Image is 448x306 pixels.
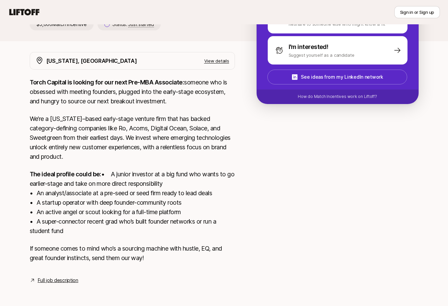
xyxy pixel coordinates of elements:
[30,244,235,263] p: If someone comes to mind who’s a sourcing machine with hustle, EQ, and great founder instincts, s...
[289,52,354,58] p: Suggest yourself as a candidate
[394,6,440,18] button: Sign in or Sign up
[30,171,101,178] strong: The ideal profile could be:
[204,57,229,64] p: View details
[298,94,377,100] p: How do Match Incentives work on Liftoff?
[30,79,184,86] strong: Torch Capital is looking for our next Pre-MBA Associate:
[301,73,383,81] p: See ideas from my LinkedIn network
[112,20,154,28] p: Status:
[38,276,78,284] a: Full job description
[30,114,235,161] p: We’re a [US_STATE]–based early-stage venture firm that has backed category-defining companies lik...
[289,42,328,52] p: I'm interested!
[30,78,235,106] p: someone who is obsessed with meeting founders, plugged into the early-stage ecosystem, and hungry...
[128,21,154,27] span: Just started
[30,18,94,30] p: $5,000 Match Incentive
[267,70,407,84] button: See ideas from my LinkedIn network
[46,56,137,65] p: [US_STATE], [GEOGRAPHIC_DATA]
[30,170,235,236] p: • A junior investor at a big fund who wants to go earlier-stage and take on more direct responsib...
